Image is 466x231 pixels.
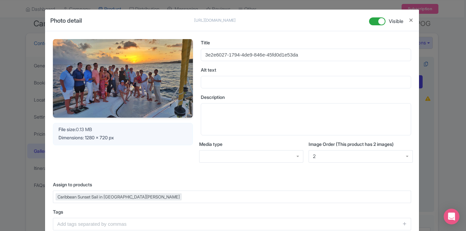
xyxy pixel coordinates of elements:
[50,16,82,31] h4: Photo detail
[53,218,411,230] input: Add tags separated by commas
[444,209,459,224] div: Open Intercom Messenger
[53,39,193,118] img: 3e2e6027-1794-4de9-846e-45fd0d1e53da_yl7lxt.jpg
[389,18,403,25] span: Visible
[53,182,92,187] span: Assign to products
[58,135,114,140] span: Dimensions: 1280 x 720 px
[58,127,76,132] span: File size:
[201,94,225,100] span: Description
[199,141,222,147] span: Media type
[309,141,394,147] span: Image Order (This product has 2 images)
[53,209,63,215] span: Tags
[56,193,182,200] div: Caribbean Sunset Sail in [GEOGRAPHIC_DATA][PERSON_NAME]
[201,40,210,45] span: Title
[201,67,216,73] span: Alt text
[58,126,187,133] div: 0.13 MB
[408,16,414,24] button: Close
[194,17,257,23] p: [URL][DOMAIN_NAME]
[313,153,316,159] div: 2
